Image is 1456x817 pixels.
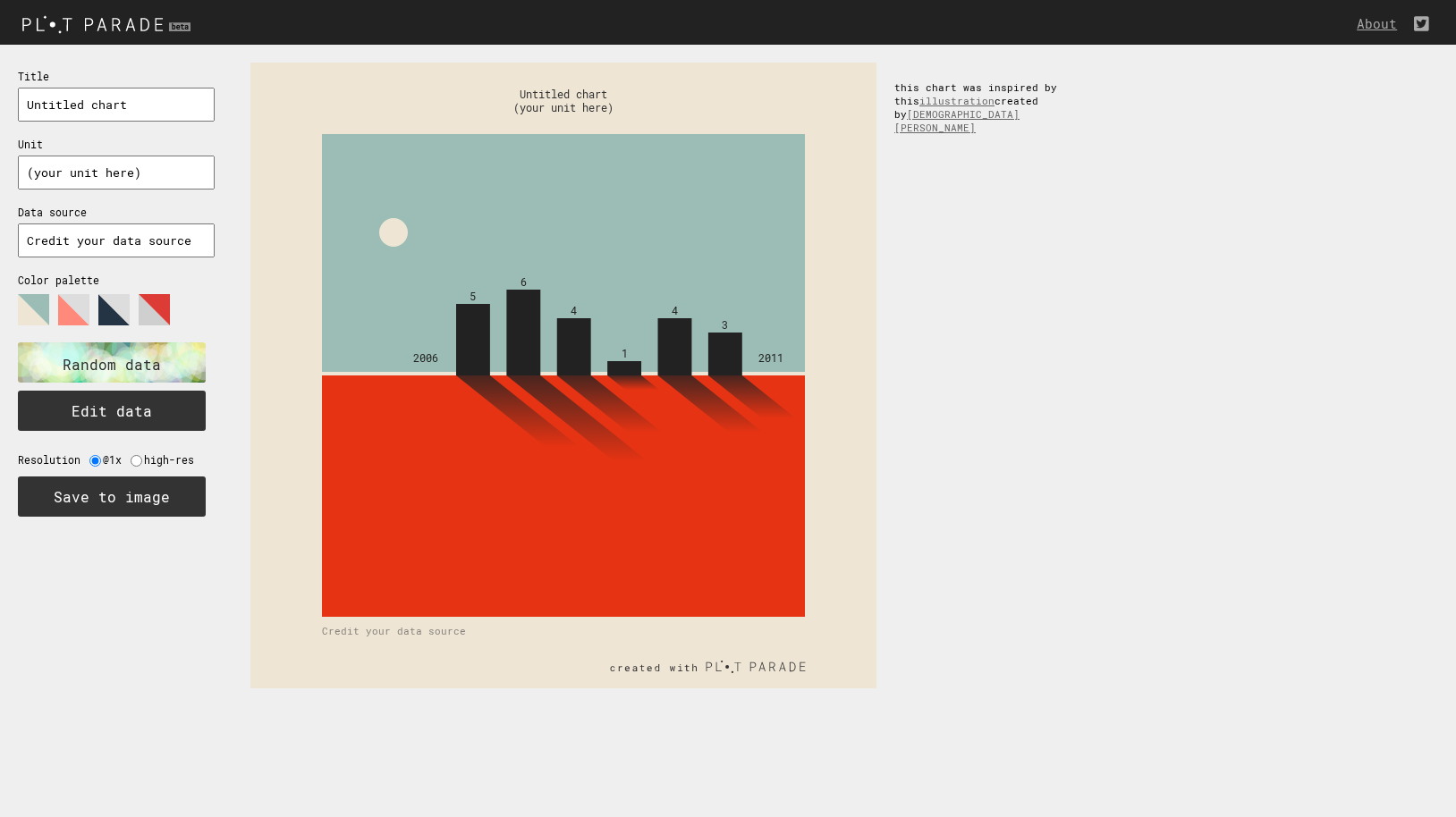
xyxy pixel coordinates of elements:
[876,63,1091,152] div: this chart was inspired by this created by
[520,87,607,101] text: Untitled chart
[18,476,206,517] button: Save to image
[919,94,995,107] a: illustration
[144,453,203,467] label: high-res
[1357,15,1406,32] a: About
[18,70,215,83] p: Title
[894,107,1020,134] a: [DEMOGRAPHIC_DATA][PERSON_NAME]
[322,624,466,637] text: Credit your data source
[103,453,131,467] label: @1x
[513,100,614,114] text: (your unit here)
[18,453,89,467] label: Resolution
[18,274,215,287] p: Color palette
[63,355,161,374] text: Random data
[18,138,215,151] p: Unit
[18,206,215,219] p: Data source
[18,391,206,431] button: Edit data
